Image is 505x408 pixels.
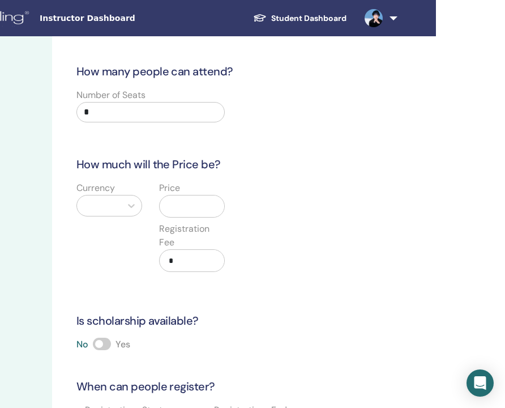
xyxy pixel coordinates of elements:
h3: Is scholarship available? [70,313,414,329]
label: Registration Fee [159,222,225,249]
img: default.jpg [365,9,383,27]
span: Instructor Dashboard [40,12,209,24]
h3: How many people can attend? [70,63,414,79]
label: Currency [76,181,115,195]
h3: When can people register? [70,379,414,394]
h3: How much will the Price be? [70,156,414,172]
span: No [76,338,88,350]
div: Open Intercom Messenger [467,369,494,397]
img: graduation-cap-white.svg [253,13,267,23]
label: Price [159,181,180,195]
span: Yes [115,338,130,350]
a: Student Dashboard [244,8,356,29]
label: Number of Seats [76,88,145,102]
